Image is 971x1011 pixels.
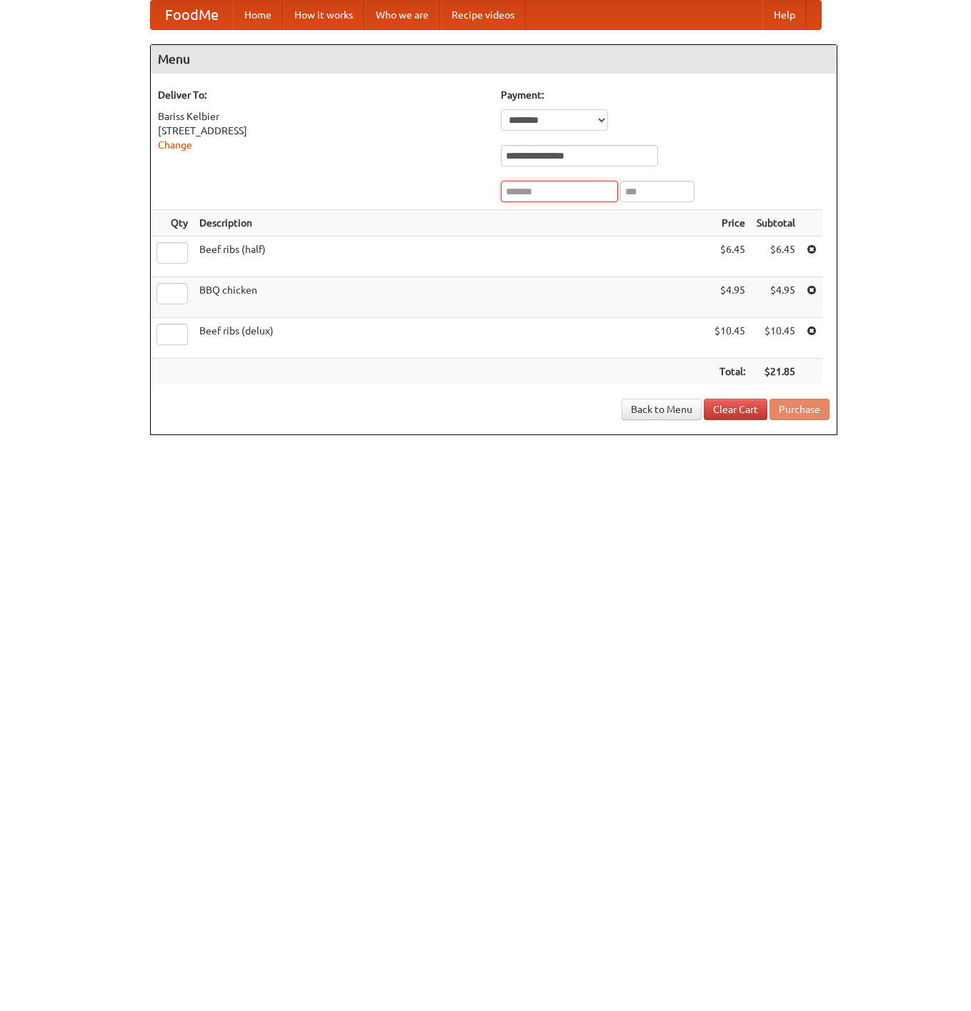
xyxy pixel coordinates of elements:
[151,1,233,29] a: FoodMe
[233,1,283,29] a: Home
[194,210,709,236] th: Description
[364,1,440,29] a: Who we are
[709,359,751,385] th: Total:
[751,318,801,359] td: $10.45
[151,45,837,74] h4: Menu
[751,210,801,236] th: Subtotal
[158,139,192,151] a: Change
[709,277,751,318] td: $4.95
[709,318,751,359] td: $10.45
[709,210,751,236] th: Price
[751,236,801,277] td: $6.45
[762,1,807,29] a: Help
[501,88,830,102] h5: Payment:
[751,277,801,318] td: $4.95
[194,277,709,318] td: BBQ chicken
[704,399,767,420] a: Clear Cart
[709,236,751,277] td: $6.45
[194,236,709,277] td: Beef ribs (half)
[751,359,801,385] th: $21.85
[158,109,487,124] div: Bariss Kelbier
[194,318,709,359] td: Beef ribs (delux)
[158,88,487,102] h5: Deliver To:
[440,1,526,29] a: Recipe videos
[770,399,830,420] button: Purchase
[158,124,487,138] div: [STREET_ADDRESS]
[151,210,194,236] th: Qty
[283,1,364,29] a: How it works
[622,399,702,420] a: Back to Menu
